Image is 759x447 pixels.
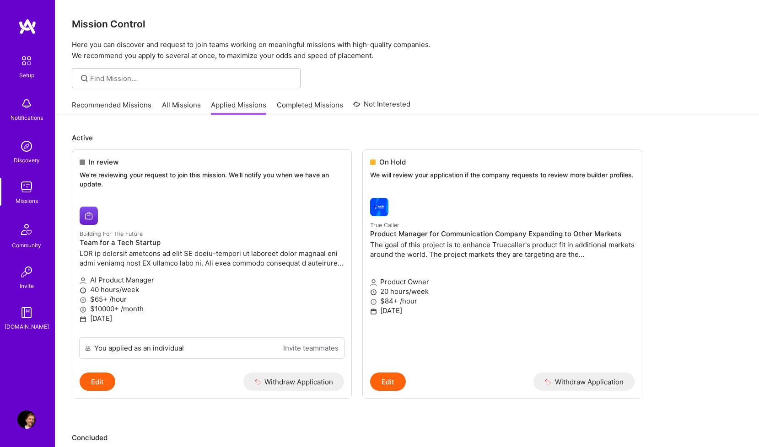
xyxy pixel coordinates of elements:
img: bell [17,95,36,113]
p: LOR ip dolorsit ametcons ad elit SE doeiu-tempori ut laboreet dolor magnaal eni admi veniamq nost... [80,249,344,268]
i: icon Clock [370,289,377,296]
i: icon MoneyGray [80,297,86,303]
i: icon Calendar [370,308,377,315]
span: On Hold [379,157,406,167]
p: 20 hours/week [370,287,635,296]
p: $10000+ /month [80,304,344,314]
img: setup [17,51,36,70]
p: [DATE] [370,306,635,315]
small: True Caller [370,222,399,229]
i: icon Clock [80,287,86,294]
img: True Caller company logo [370,198,388,216]
small: Building For The Future [80,230,143,237]
p: $65+ /hour [80,294,344,304]
button: Edit [80,372,115,391]
div: Invite [20,281,34,291]
a: All Missions [162,100,201,115]
img: Building For The Future company logo [80,207,98,225]
p: The goal of this project is to enhance Truecaller's product fit in additional markets around the ... [370,240,635,259]
a: Recommended Missions [72,100,151,115]
div: Missions [16,196,38,206]
h4: Team for a Tech Startup [80,239,344,247]
i: icon Calendar [80,316,86,323]
div: Community [12,240,41,250]
div: You applied as an individual [94,343,184,353]
img: Invite [17,263,36,281]
span: In review [89,157,118,167]
button: Edit [370,372,406,391]
i: icon MoneyGray [370,298,377,305]
p: $84+ /hour [370,296,635,306]
button: Withdraw Application [533,372,635,391]
p: We're reviewing your request to join this mission. We'll notify you when we have an update. [80,170,344,188]
p: 40 hours/week [80,285,344,294]
a: True Caller company logoTrue CallerProduct Manager for Communication Company Expanding to Other M... [363,191,642,373]
img: User Avatar [17,410,36,429]
div: [DOMAIN_NAME] [5,322,49,331]
p: Active [72,133,743,143]
p: Here you can discover and request to join teams working on meaningful missions with high-quality ... [72,39,743,61]
p: We will review your application if the company requests to review more builder profiles. [370,170,635,180]
img: guide book [17,303,36,322]
i: icon Applicant [370,279,377,286]
a: Applied Missions [211,100,266,115]
button: Withdraw Application [243,372,345,391]
div: Notifications [11,113,43,122]
div: Discovery [14,155,40,165]
img: discovery [17,137,36,155]
p: Product Owner [370,277,635,287]
img: Community [16,218,38,240]
a: Invite teammates [283,343,339,353]
h3: Mission Control [72,18,743,30]
a: User Avatar [15,410,38,429]
i: icon SearchGrey [79,73,90,84]
i: icon Applicant [80,277,86,284]
a: Completed Missions [277,100,343,115]
i: icon MoneyGray [80,306,86,313]
div: Setup [19,70,34,80]
p: AI Product Manager [80,275,344,285]
p: [DATE] [80,314,344,323]
input: Find Mission... [90,74,294,83]
a: Building For The Future company logoBuilding For The FutureTeam for a Tech StartupLOR ip dolorsit... [72,199,351,337]
a: Not Interested [353,99,410,115]
img: teamwork [17,178,36,196]
h4: Product Manager for Communication Company Expanding to Other Markets [370,230,635,238]
p: Concluded [72,433,743,442]
img: logo [18,18,37,35]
